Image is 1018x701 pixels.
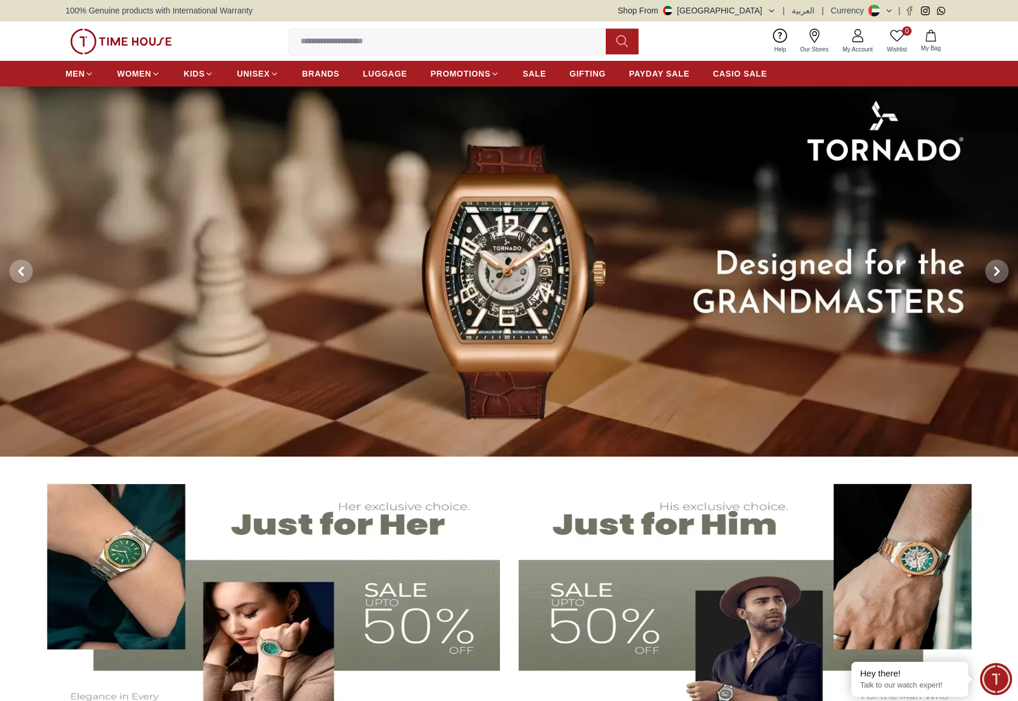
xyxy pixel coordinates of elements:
[769,45,791,54] span: Help
[184,68,205,80] span: KIDS
[914,27,948,55] button: My Bag
[363,68,408,80] span: LUGGAGE
[65,5,253,16] span: 100% Genuine products with International Warranty
[629,68,689,80] span: PAYDAY SALE
[793,26,836,56] a: Our Stores
[618,5,776,16] button: Shop From[GEOGRAPHIC_DATA]
[767,26,793,56] a: Help
[713,68,767,80] span: CASIO SALE
[117,68,151,80] span: WOMEN
[302,68,340,80] span: BRANDS
[898,5,900,16] span: |
[937,6,945,15] a: Whatsapp
[783,5,785,16] span: |
[70,29,172,54] img: ...
[916,44,945,53] span: My Bag
[713,63,767,84] a: CASIO SALE
[430,68,491,80] span: PROMOTIONS
[860,681,960,690] p: Talk to our watch expert!
[363,63,408,84] a: LUGGAGE
[523,63,546,84] a: SALE
[880,26,914,56] a: 0Wishlist
[570,68,606,80] span: GIFTING
[980,663,1012,695] div: Chat Widget
[882,45,912,54] span: Wishlist
[822,5,824,16] span: |
[860,668,960,679] div: Hey there!
[905,6,914,15] a: Facebook
[184,63,213,84] a: KIDS
[523,68,546,80] span: SALE
[902,26,912,36] span: 0
[792,5,815,16] button: العربية
[65,68,85,80] span: MEN
[629,63,689,84] a: PAYDAY SALE
[838,45,878,54] span: My Account
[65,63,94,84] a: MEN
[831,5,869,16] div: Currency
[570,63,606,84] a: GIFTING
[796,45,833,54] span: Our Stores
[921,6,930,15] a: Instagram
[237,68,270,80] span: UNISEX
[430,63,499,84] a: PROMOTIONS
[117,63,160,84] a: WOMEN
[663,6,672,15] img: United Arab Emirates
[237,63,278,84] a: UNISEX
[302,63,340,84] a: BRANDS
